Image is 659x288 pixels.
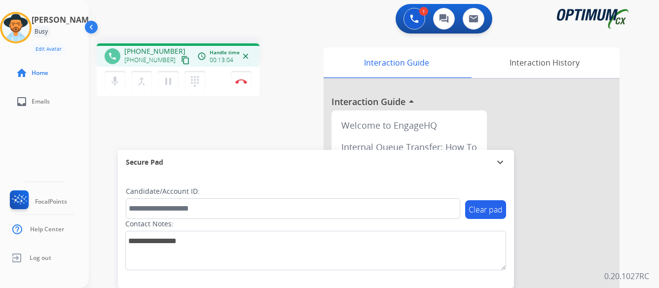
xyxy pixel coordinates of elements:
[30,225,64,233] span: Help Center
[32,69,48,77] span: Home
[465,200,506,219] button: Clear pad
[126,157,163,167] span: Secure Pad
[181,56,190,65] mat-icon: content_copy
[419,7,428,16] div: 1
[604,270,649,282] p: 0.20.1027RC
[125,219,174,229] label: Contact Notes:
[324,47,469,78] div: Interaction Guide
[469,47,620,78] div: Interaction History
[210,56,233,64] span: 00:13:04
[241,52,250,61] mat-icon: close
[335,114,483,136] div: Welcome to EngageHQ
[235,79,247,84] img: control
[32,98,50,106] span: Emails
[162,75,174,87] mat-icon: pause
[124,56,176,64] span: [PHONE_NUMBER]
[109,75,121,87] mat-icon: mic
[136,75,147,87] mat-icon: merge_type
[16,67,28,79] mat-icon: home
[16,96,28,108] mat-icon: inbox
[32,43,66,55] button: Edit Avatar
[210,49,240,56] span: Handle time
[126,186,200,196] label: Candidate/Account ID:
[124,46,185,56] span: [PHONE_NUMBER]
[335,136,483,158] div: Internal Queue Transfer: How To
[32,14,96,26] h3: [PERSON_NAME]
[197,52,206,61] mat-icon: access_time
[108,52,117,61] mat-icon: phone
[8,190,67,213] a: FocalPoints
[2,14,30,41] img: avatar
[35,198,67,206] span: FocalPoints
[189,75,201,87] mat-icon: dialpad
[32,26,51,37] div: Busy
[494,156,506,168] mat-icon: expand_more
[30,254,51,262] span: Log out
